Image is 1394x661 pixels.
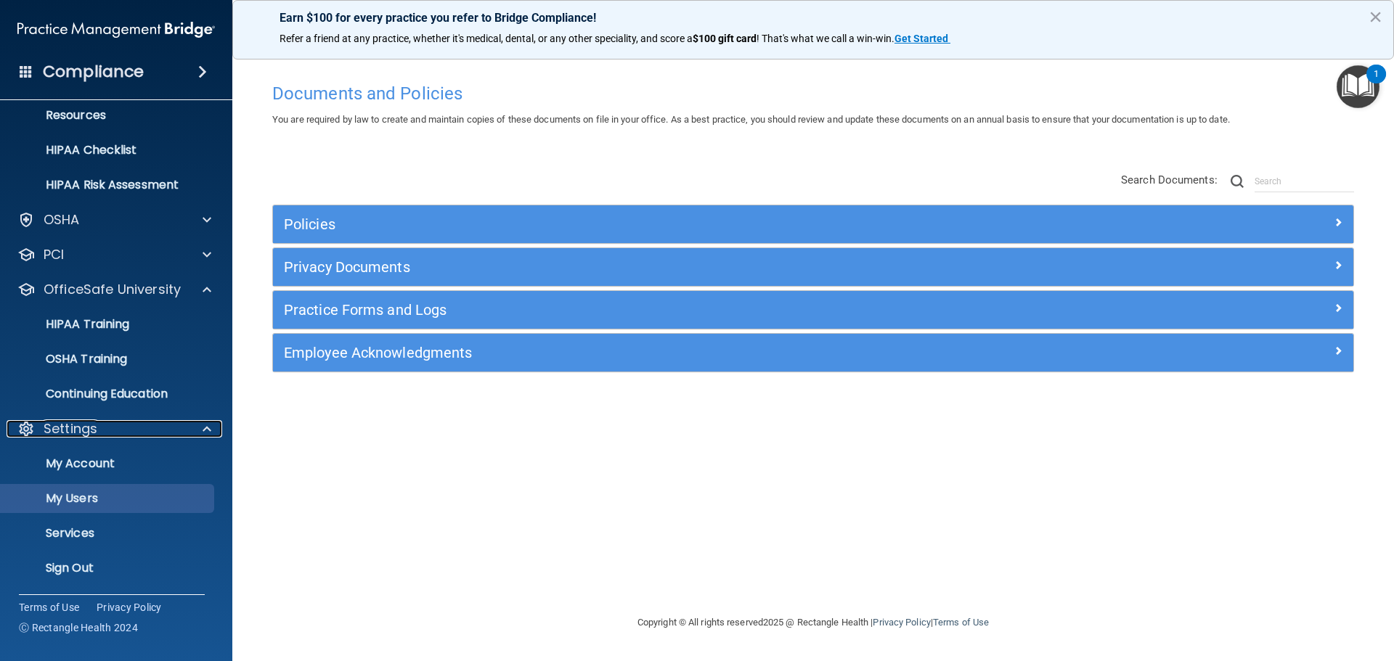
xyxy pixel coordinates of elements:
[44,246,64,263] p: PCI
[284,345,1072,361] h5: Employee Acknowledgments
[9,387,208,401] p: Continuing Education
[284,341,1342,364] a: Employee Acknowledgments
[284,302,1072,318] h5: Practice Forms and Logs
[894,33,948,44] strong: Get Started
[873,617,930,628] a: Privacy Policy
[44,211,80,229] p: OSHA
[44,420,97,438] p: Settings
[894,33,950,44] a: Get Started
[9,561,208,575] p: Sign Out
[1231,175,1244,188] img: ic-search.3b580494.png
[97,600,162,615] a: Privacy Policy
[272,114,1230,125] span: You are required by law to create and maintain copies of these documents on file in your office. ...
[17,281,211,298] a: OfficeSafe University
[9,143,208,157] p: HIPAA Checklist
[44,281,181,298] p: OfficeSafe University
[9,526,208,541] p: Services
[280,33,693,44] span: Refer a friend at any practice, whether it's medical, dental, or any other speciality, and score a
[757,33,894,44] span: ! That's what we call a win-win.
[280,11,1347,25] p: Earn $100 for every practice you refer to Bridge Compliance!
[17,246,211,263] a: PCI
[548,599,1078,646] div: Copyright © All rights reserved 2025 @ Rectangle Health | |
[284,255,1342,279] a: Privacy Documents
[1121,173,1218,186] span: Search Documents:
[17,420,211,438] a: Settings
[284,259,1072,275] h5: Privacy Documents
[43,62,144,82] h4: Compliance
[693,33,757,44] strong: $100 gift card
[284,213,1342,236] a: Policies
[1374,74,1379,93] div: 1
[9,491,208,506] p: My Users
[19,600,79,615] a: Terms of Use
[284,298,1342,321] a: Practice Forms and Logs
[1255,171,1354,192] input: Search
[284,216,1072,232] h5: Policies
[17,15,215,44] img: PMB logo
[272,84,1354,103] h4: Documents and Policies
[9,317,129,332] p: HIPAA Training
[1369,5,1382,28] button: Close
[1337,65,1379,108] button: Open Resource Center, 1 new notification
[9,352,127,366] p: OSHA Training
[17,211,211,229] a: OSHA
[9,456,208,471] p: My Account
[19,620,138,635] span: Ⓒ Rectangle Health 2024
[933,617,989,628] a: Terms of Use
[9,108,208,123] p: Resources
[9,178,208,192] p: HIPAA Risk Assessment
